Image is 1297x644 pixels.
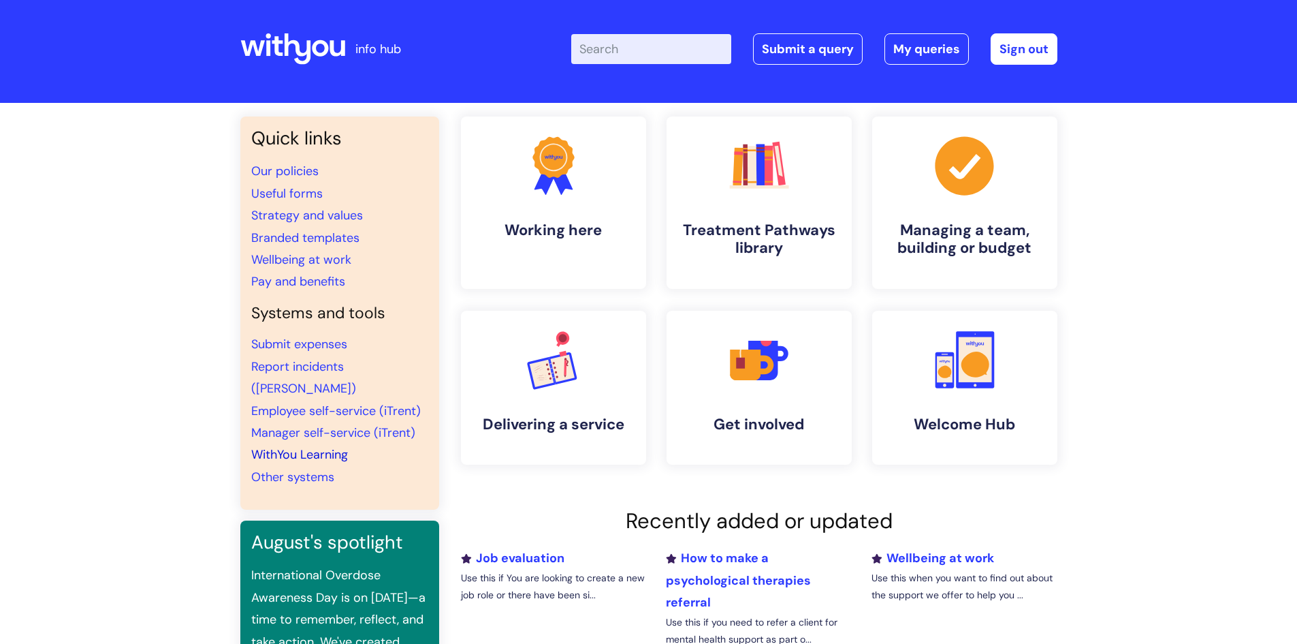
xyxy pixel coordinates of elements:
[251,163,319,179] a: Our policies
[884,33,969,65] a: My queries
[355,38,401,60] p: info hub
[871,550,994,566] a: Wellbeing at work
[461,311,646,465] a: Delivering a service
[251,207,363,224] a: Strategy and values
[251,469,334,485] a: Other systems
[677,416,841,433] h4: Get involved
[251,425,415,441] a: Manager self-service (iTrent)
[667,311,852,465] a: Get involved
[251,446,348,463] a: WithYou Learning
[571,34,731,64] input: Search
[251,185,323,202] a: Useful forms
[251,304,428,323] h4: Systems and tools
[251,532,428,553] h3: August's spotlight
[461,117,646,289] a: Working here
[883,416,1046,433] h4: Welcome Hub
[461,570,646,604] p: Use this if You are looking to create a new job role or there have been si...
[677,221,841,258] h4: Treatment Pathways library
[251,358,356,397] a: Report incidents ([PERSON_NAME])
[472,221,635,239] h4: Working here
[872,117,1057,289] a: Managing a team, building or budget
[472,416,635,433] h4: Delivering a service
[251,251,351,268] a: Wellbeing at work
[251,127,428,149] h3: Quick links
[461,508,1057,534] h2: Recently added or updated
[667,117,852,289] a: Treatment Pathways library
[251,230,359,246] a: Branded templates
[461,550,564,566] a: Job evaluation
[251,403,421,419] a: Employee self-service (iTrent)
[883,221,1046,258] h4: Managing a team, building or budget
[753,33,863,65] a: Submit a query
[571,33,1057,65] div: | -
[251,336,347,352] a: Submit expenses
[991,33,1057,65] a: Sign out
[871,570,1057,604] p: Use this when you want to find out about the support we offer to help you ...
[251,273,345,290] a: Pay and benefits
[872,311,1057,465] a: Welcome Hub
[666,550,811,611] a: How to make a psychological therapies referral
